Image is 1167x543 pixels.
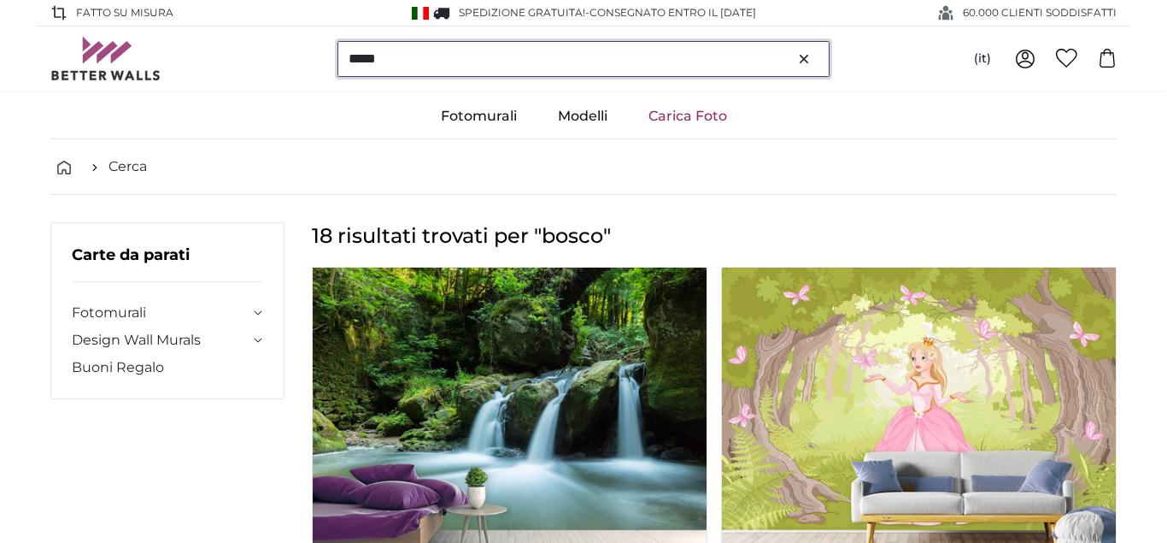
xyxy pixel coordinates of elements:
[72,303,263,323] summary: Fotomurali
[589,6,756,19] span: Consegnato entro il [DATE]
[960,44,1005,74] button: (it)
[412,7,429,20] img: Italia
[76,5,173,21] span: Fatto su misura
[963,5,1117,21] span: 60.000 CLIENTI SODDISFATTI
[628,94,748,139] a: Carica Foto
[459,6,585,19] span: Spedizione GRATUITA!
[72,330,263,351] summary: Design Wall Murals
[312,222,1117,250] h1: 18 risultati trovati per "bosco"
[72,357,263,378] a: Buoni Regalo
[50,37,161,80] img: Betterwalls
[50,139,1117,195] nav: breadcrumbs
[537,94,628,139] a: Modelli
[108,156,147,177] a: Cerca
[72,244,263,282] h3: Carte da parati
[585,6,756,19] span: -
[72,330,249,351] a: Design Wall Murals
[420,94,537,139] a: Fotomurali
[72,303,249,323] a: Fotomurali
